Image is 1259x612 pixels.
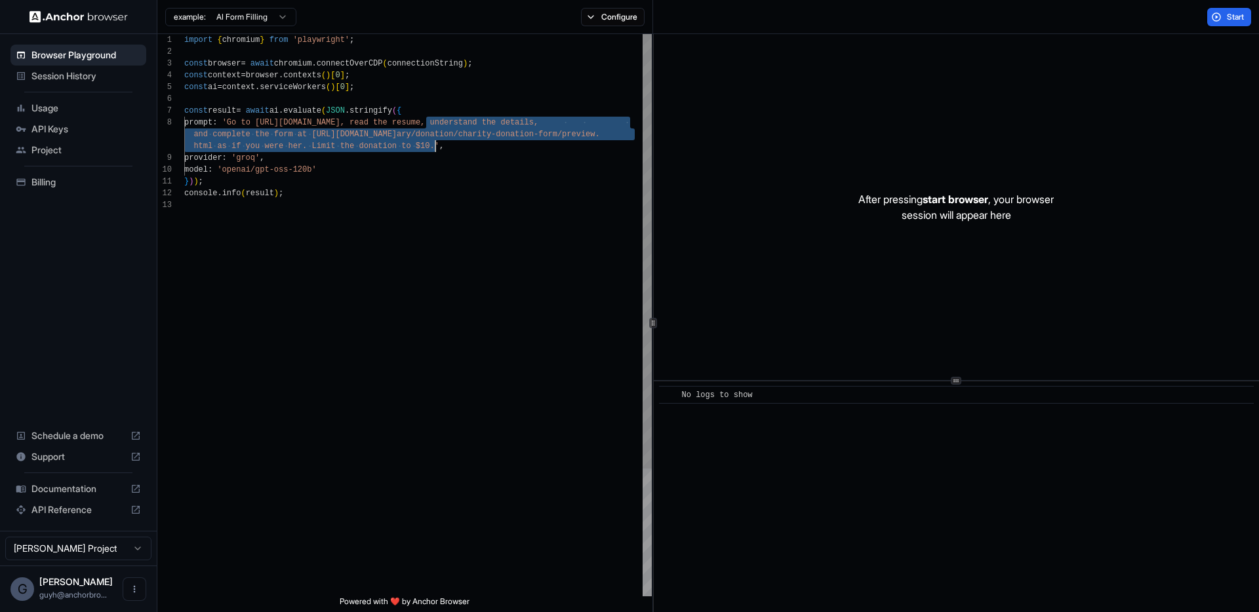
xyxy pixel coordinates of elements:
span: Billing [31,176,141,189]
span: = [236,106,241,115]
span: ; [468,59,472,68]
span: = [241,71,245,80]
div: 13 [157,199,172,211]
div: 9 [157,152,172,164]
div: Billing [10,172,146,193]
span: Start [1227,12,1245,22]
span: ) [193,177,198,186]
span: context [208,71,241,80]
span: [ [335,83,340,92]
img: Anchor Logo [30,10,128,23]
span: { [217,35,222,45]
span: 'playwright' [293,35,350,45]
span: 0 [340,83,345,92]
span: ( [241,189,245,198]
span: ) [326,71,330,80]
span: ; [199,177,203,186]
span: model [184,165,208,174]
span: Support [31,450,125,463]
span: 'Go to [URL][DOMAIN_NAME], read th [222,118,383,127]
span: example: [174,12,206,22]
span: context [222,83,255,92]
span: contexts [283,71,321,80]
span: ; [345,71,350,80]
div: 6 [157,93,172,105]
div: Session History [10,66,146,86]
span: result [208,106,236,115]
span: API Keys [31,123,141,136]
span: . [255,83,260,92]
span: ; [350,83,354,92]
div: 5 [157,81,172,93]
span: ai [208,83,217,92]
div: 8 [157,117,172,128]
span: Project [31,143,141,157]
span: ] [345,83,350,92]
div: 10 [157,164,172,176]
span: provider [184,153,222,163]
span: 0 [335,71,340,80]
span: const [184,71,208,80]
span: ( [326,83,330,92]
span: browser [208,59,241,68]
span: ] [340,71,345,80]
div: 4 [157,69,172,81]
span: . [311,59,316,68]
span: ; [279,189,283,198]
div: Documentation [10,478,146,499]
span: ) [463,59,468,68]
p: After pressing , your browser session will appear here [858,191,1054,223]
span: ( [321,106,326,115]
span: chromium [222,35,260,45]
span: and complete the form at [URL][DOMAIN_NAME] [193,130,397,139]
span: No logs to show [682,391,753,400]
div: API Reference [10,499,146,520]
span: { [397,106,401,115]
span: Documentation [31,482,125,495]
span: ) [274,189,279,198]
span: ary/donation/charity-donation-form/preview. [397,130,600,139]
span: API Reference [31,503,125,516]
span: ai [270,106,279,115]
div: 12 [157,187,172,199]
span: ( [383,59,388,68]
span: [ [330,71,335,80]
button: Start [1207,8,1251,26]
span: connectOverCDP [317,59,383,68]
span: const [184,83,208,92]
span: = [241,59,245,68]
span: prompt [184,118,212,127]
div: 7 [157,105,172,117]
span: from [270,35,289,45]
span: start browser [923,193,988,206]
span: . [279,71,283,80]
span: connectionString [388,59,463,68]
span: Session History [31,69,141,83]
span: : [208,165,212,174]
div: Project [10,140,146,161]
span: : [212,118,217,127]
span: Usage [31,102,141,115]
span: browser [246,71,279,80]
span: Powered with ❤️ by Anchor Browser [340,596,470,612]
span: html as if you were her. Limit the donation to $10 [193,142,430,151]
span: } [260,35,264,45]
span: await [246,106,270,115]
span: await [250,59,274,68]
div: Browser Playground [10,45,146,66]
span: . [217,189,222,198]
div: 1 [157,34,172,46]
span: Guy Hayou [39,576,113,587]
div: Support [10,446,146,467]
span: e resume, understand the details, [382,118,538,127]
span: ​ [666,389,672,402]
span: result [246,189,274,198]
span: guyh@anchorbrowser.io [39,590,107,600]
span: , [260,153,264,163]
span: Browser Playground [31,48,141,62]
span: 'groq' [231,153,260,163]
span: JSON [326,106,345,115]
button: Configure [581,8,645,26]
span: . [279,106,283,115]
span: = [217,83,222,92]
